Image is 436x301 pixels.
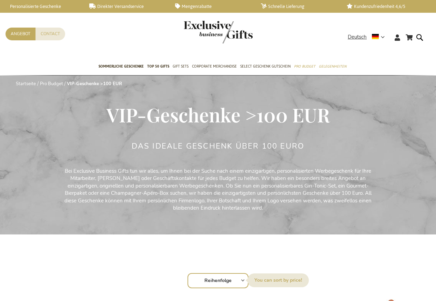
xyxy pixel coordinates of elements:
img: Exclusive Business gifts logo [184,21,253,43]
a: Personalisierte Geschenke [3,3,78,9]
a: Contact [36,28,65,40]
span: TOP 50 Gifts [147,63,169,70]
span: Pro Budget [294,63,315,70]
a: Sommerliche geschenke [99,58,144,76]
a: Pro Budget [40,81,63,87]
a: TOP 50 Gifts [147,58,169,76]
span: Sommerliche geschenke [99,63,144,70]
a: Direkter Versandservice [89,3,164,9]
a: Pro Budget [294,58,315,76]
a: Mengenrabatte [175,3,250,9]
span: Deutsch [348,33,367,41]
span: Gelegenheiten [319,63,346,70]
strong: VIP-Geschenke >100 EUR [67,81,122,87]
a: Kundenzufriedenheit 4,6/5 [347,3,422,9]
a: store logo [184,21,218,43]
span: Select Geschenk Gutschein [240,63,291,70]
label: Sortieren nach [247,273,309,287]
span: Gift Sets [173,63,189,70]
span: Corporate Merchandise [192,63,237,70]
a: Gelegenheiten [319,58,346,76]
a: Corporate Merchandise [192,58,237,76]
h2: DAS IDEALE GESCHENK ÜBER 100 EURO [132,142,305,150]
a: Startseite [16,81,36,87]
p: Bei Exclusive Business Gifts tun wir alles, um Ihnen bei der Suche nach einem einzigartigen, pers... [63,168,373,212]
span: VIP-Geschenke >100 EUR [107,102,330,127]
a: Angebot [6,28,36,40]
a: Select Geschenk Gutschein [240,58,291,76]
a: Gift Sets [173,58,189,76]
a: Schnelle Lieferung [261,3,336,9]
